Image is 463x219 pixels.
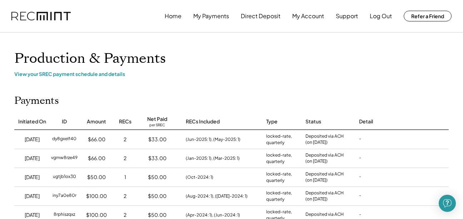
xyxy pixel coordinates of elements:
div: [DATE] [25,174,40,181]
div: ID [62,118,67,125]
div: locked-rate, quarterly [266,190,298,203]
div: Amount [87,118,106,125]
div: 2 [124,212,126,219]
img: recmint-logotype%403x.png [11,12,71,21]
div: (Oct-2024: 1) [186,174,213,180]
div: Status [305,118,321,125]
div: Deposited via ACH (on [DATE]) [305,190,344,202]
div: 8rphiszqxz [54,212,75,219]
div: Detail [359,118,373,125]
button: Direct Deposit [241,9,280,23]
div: RECs [119,118,131,125]
div: 2 [124,155,126,162]
div: 1 [124,174,126,181]
div: $33.00 [148,136,166,143]
div: [DATE] [25,155,40,162]
div: $66.00 [88,155,105,162]
div: iny7a0e80r [53,193,76,200]
div: - [359,155,361,162]
div: locked-rate, quarterly [266,152,298,165]
button: My Account [292,9,324,23]
div: per SREC [149,123,165,128]
div: $50.00 [148,174,166,181]
div: - [359,174,361,181]
div: locked-rate, quarterly [266,133,298,146]
div: locked-rate, quarterly [266,171,298,184]
div: vgmw8rze49 [51,155,78,162]
div: Type [266,118,278,125]
button: Refer a Friend [404,11,452,21]
button: Support [336,9,358,23]
div: Net Paid [147,116,167,123]
h1: Production & Payments [14,50,449,67]
div: dy8gxelf40 [52,136,76,143]
div: - [359,193,361,200]
div: Deposited via ACH (on [DATE]) [305,171,344,183]
div: Deposited via ACH (on [DATE]) [305,133,344,146]
div: (Aug-2024: 1), ([DATE]-2024: 1) [186,193,248,199]
div: $66.00 [88,136,105,143]
div: [DATE] [25,136,40,143]
div: Initiated On [18,118,46,125]
div: [DATE] [25,212,40,219]
div: $100.00 [86,193,107,200]
div: $33.00 [148,155,166,162]
div: RECs Included [186,118,220,125]
h2: Payments [14,95,59,107]
div: 2 [124,136,126,143]
div: 2 [124,193,126,200]
div: (Jun-2025: 1), (May-2025: 1) [186,136,240,143]
button: Log Out [370,9,392,23]
div: (Apr-2024: 1), (Jun-2024: 1) [186,212,240,218]
div: [DATE] [25,193,40,200]
div: $50.00 [148,212,166,219]
div: - [359,136,361,143]
button: My Payments [193,9,229,23]
div: $100.00 [86,212,107,219]
div: View your SREC payment schedule and details [14,71,449,77]
div: $50.00 [148,193,166,200]
button: Home [165,9,181,23]
div: Deposited via ACH (on [DATE]) [305,152,344,164]
div: Open Intercom Messenger [439,195,456,212]
div: - [359,212,361,219]
div: ugtjb1ox30 [53,174,76,181]
div: $50.00 [87,174,106,181]
div: Deposited via ACH [305,212,344,219]
div: (Jan-2025: 1), (Mar-2025: 1) [186,155,240,162]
